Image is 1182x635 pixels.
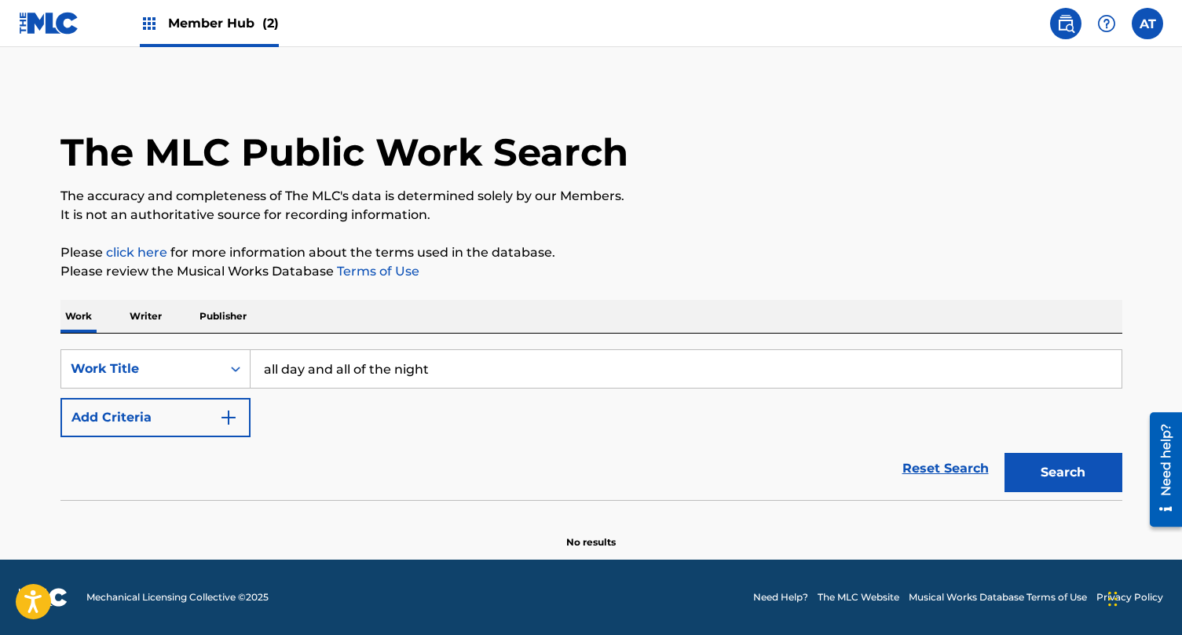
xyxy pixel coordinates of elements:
[71,359,212,378] div: Work Title
[140,14,159,33] img: Top Rightsholders
[195,300,251,333] p: Publisher
[86,590,269,604] span: Mechanical Licensing Collective © 2025
[1108,575,1118,622] div: Drag
[60,300,97,333] p: Work
[753,590,808,604] a: Need Help?
[125,300,167,333] p: Writer
[262,16,279,31] span: (2)
[1096,590,1163,604] a: Privacy Policy
[818,590,899,604] a: The MLC Website
[1050,8,1081,39] a: Public Search
[1097,14,1116,33] img: help
[60,398,251,437] button: Add Criteria
[1005,453,1122,492] button: Search
[168,14,279,32] span: Member Hub
[334,264,419,279] a: Terms of Use
[19,12,79,35] img: MLC Logo
[1056,14,1075,33] img: search
[60,129,628,176] h1: The MLC Public Work Search
[1132,8,1163,39] div: User Menu
[106,245,167,260] a: click here
[1103,560,1182,635] iframe: Chat Widget
[909,590,1087,604] a: Musical Works Database Terms of Use
[1091,8,1122,39] div: Help
[19,588,68,607] img: logo
[60,349,1122,500] form: Search Form
[895,451,997,486] a: Reset Search
[60,262,1122,281] p: Please review the Musical Works Database
[219,408,238,427] img: 9d2ae6d4665cec9f34b9.svg
[1138,407,1182,533] iframe: Resource Center
[566,516,616,549] p: No results
[60,206,1122,224] p: It is not an authoritative source for recording information.
[60,187,1122,206] p: The accuracy and completeness of The MLC's data is determined solely by our Members.
[60,243,1122,262] p: Please for more information about the terms used in the database.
